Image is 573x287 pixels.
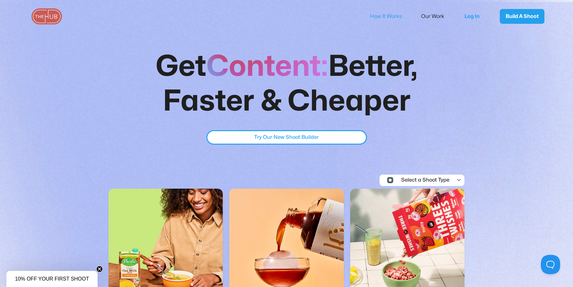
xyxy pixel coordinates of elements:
div:  [456,177,461,183]
span: 10% OFF YOUR FIRST SHOOT [15,276,89,282]
div: Icon Select Category - Localfinder X Webflow TemplateSelect a Shoot Type [380,175,489,186]
div: 10% OFF YOUR FIRST SHOOTClose teaser [6,271,98,287]
strong: : [321,53,328,81]
strong: Get [156,53,206,81]
a: Try Our New Shoot Builder [206,130,367,145]
a: Our Work [421,10,453,23]
div: Select a Shoot Type [396,177,449,183]
a: How It Works [370,10,411,23]
a: Build A Shoot [500,9,544,24]
button: Close teaser [96,266,103,272]
img: Icon Select Category - Localfinder X Webflow Template [387,177,393,183]
strong: Content [206,53,321,81]
div: Try Our New Shoot Builder [254,133,319,141]
a: Log In [458,6,490,27]
iframe: Toggle Customer Support [541,255,560,274]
